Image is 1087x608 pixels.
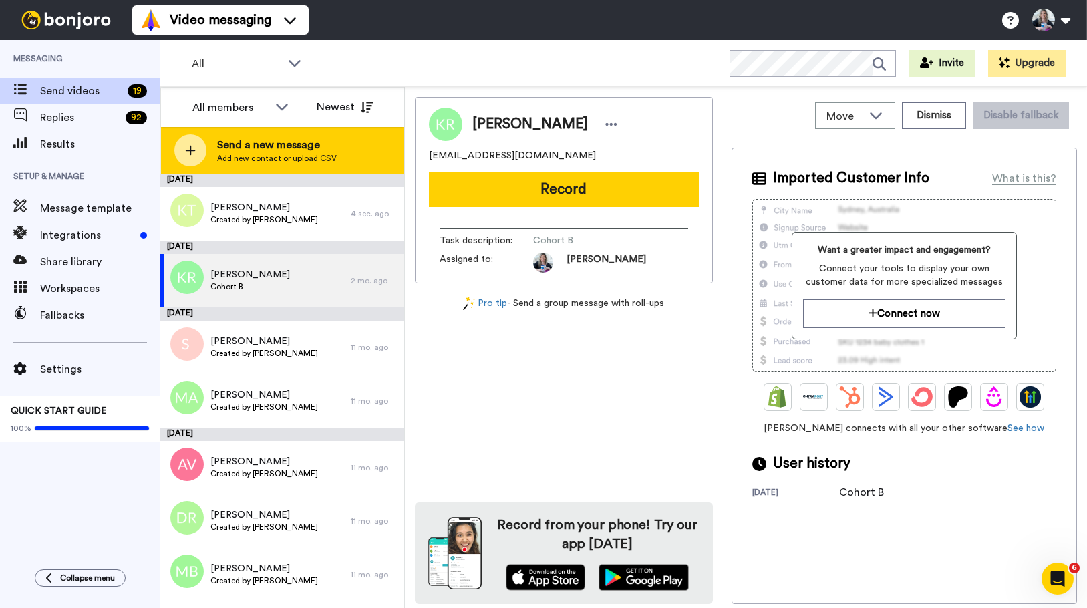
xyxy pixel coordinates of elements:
[351,396,398,406] div: 11 mo. ago
[210,402,318,412] span: Created by [PERSON_NAME]
[599,564,689,591] img: playstore
[351,275,398,286] div: 2 mo. ago
[839,484,906,500] div: Cohort B
[506,564,585,591] img: appstore
[429,172,699,207] button: Record
[495,516,700,553] h4: Record from your phone! Try our app [DATE]
[192,56,281,72] span: All
[40,200,160,216] span: Message template
[170,327,204,361] img: s%20.png
[210,348,318,359] span: Created by [PERSON_NAME]
[875,386,897,408] img: ActiveCampaign
[11,423,31,434] span: 100%
[160,428,404,441] div: [DATE]
[351,569,398,580] div: 11 mo. ago
[170,261,204,294] img: kr.png
[40,83,122,99] span: Send videos
[463,297,507,311] a: Pro tip
[140,9,162,31] img: vm-color.svg
[429,108,462,141] img: Image of Kimberlee Riles-Stewart
[210,214,318,225] span: Created by [PERSON_NAME]
[11,406,107,416] span: QUICK START GUIDE
[533,253,553,273] img: c3ca3c2c-c6a5-4eb8-8ef6-d382032d8279-1749137608.jpg
[428,517,482,589] img: download
[170,11,271,29] span: Video messaging
[170,194,204,227] img: avatar
[803,386,824,408] img: Ontraport
[217,137,337,153] span: Send a new message
[351,516,398,526] div: 11 mo. ago
[210,335,318,348] span: [PERSON_NAME]
[1007,424,1044,433] a: See how
[988,50,1066,77] button: Upgrade
[40,254,160,270] span: Share library
[210,201,318,214] span: [PERSON_NAME]
[210,562,318,575] span: [PERSON_NAME]
[126,111,147,124] div: 92
[909,50,975,77] button: Invite
[752,487,839,500] div: [DATE]
[351,208,398,219] div: 4 sec. ago
[217,153,337,164] span: Add new contact or upload CSV
[210,388,318,402] span: [PERSON_NAME]
[210,468,318,479] span: Created by [PERSON_NAME]
[429,149,596,162] span: [EMAIL_ADDRESS][DOMAIN_NAME]
[839,386,861,408] img: Hubspot
[1020,386,1041,408] img: GoHighLevel
[767,386,788,408] img: Shopify
[128,84,147,98] div: 19
[170,555,204,588] img: mb.png
[40,307,160,323] span: Fallbacks
[16,11,116,29] img: bj-logo-header-white.svg
[803,299,1005,328] button: Connect now
[160,174,404,187] div: [DATE]
[983,386,1005,408] img: Drip
[440,234,533,247] span: Task description :
[170,381,204,414] img: ma.png
[440,253,533,273] span: Assigned to:
[567,253,646,273] span: [PERSON_NAME]
[1042,563,1074,595] iframe: Intercom live chat
[463,297,475,311] img: magic-wand.svg
[210,575,318,586] span: Created by [PERSON_NAME]
[60,573,115,583] span: Collapse menu
[803,262,1005,289] span: Connect your tools to display your own customer data for more specialized messages
[160,307,404,321] div: [DATE]
[902,102,966,129] button: Dismiss
[210,508,318,522] span: [PERSON_NAME]
[415,297,713,311] div: - Send a group message with roll-ups
[351,462,398,473] div: 11 mo. ago
[210,268,290,281] span: [PERSON_NAME]
[803,243,1005,257] span: Want a greater impact and engagement?
[192,100,269,116] div: All members
[40,136,160,152] span: Results
[911,386,933,408] img: ConvertKit
[210,281,290,292] span: Cohort B
[170,448,204,481] img: av.png
[170,501,204,535] img: dr.png
[307,94,383,120] button: Newest
[351,342,398,353] div: 11 mo. ago
[472,114,588,134] span: [PERSON_NAME]
[40,361,160,377] span: Settings
[210,455,318,468] span: [PERSON_NAME]
[210,522,318,533] span: Created by [PERSON_NAME]
[40,281,160,297] span: Workspaces
[40,227,135,243] span: Integrations
[947,386,969,408] img: Patreon
[773,454,850,474] span: User history
[826,108,863,124] span: Move
[773,168,929,188] span: Imported Customer Info
[1069,563,1080,573] span: 6
[40,110,120,126] span: Replies
[533,234,660,247] span: Cohort B
[752,422,1056,435] span: [PERSON_NAME] connects with all your other software
[35,569,126,587] button: Collapse menu
[992,170,1056,186] div: What is this?
[973,102,1069,129] button: Disable fallback
[160,241,404,254] div: [DATE]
